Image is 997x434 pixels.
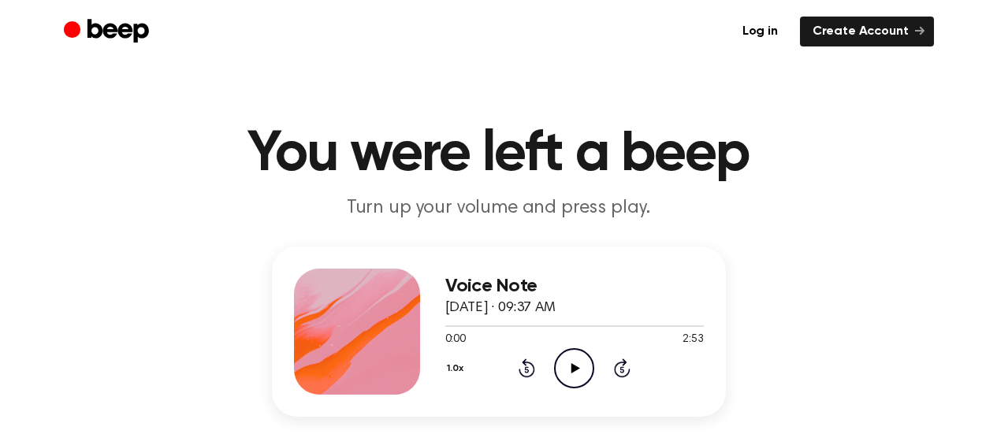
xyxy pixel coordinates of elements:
span: [DATE] · 09:37 AM [445,301,556,315]
a: Beep [64,17,153,47]
span: 2:53 [683,332,703,348]
span: 0:00 [445,332,466,348]
p: Turn up your volume and press play. [196,195,802,221]
h3: Voice Note [445,276,704,297]
a: Create Account [800,17,934,46]
h1: You were left a beep [95,126,902,183]
button: 1.0x [445,355,470,382]
a: Log in [730,17,791,46]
